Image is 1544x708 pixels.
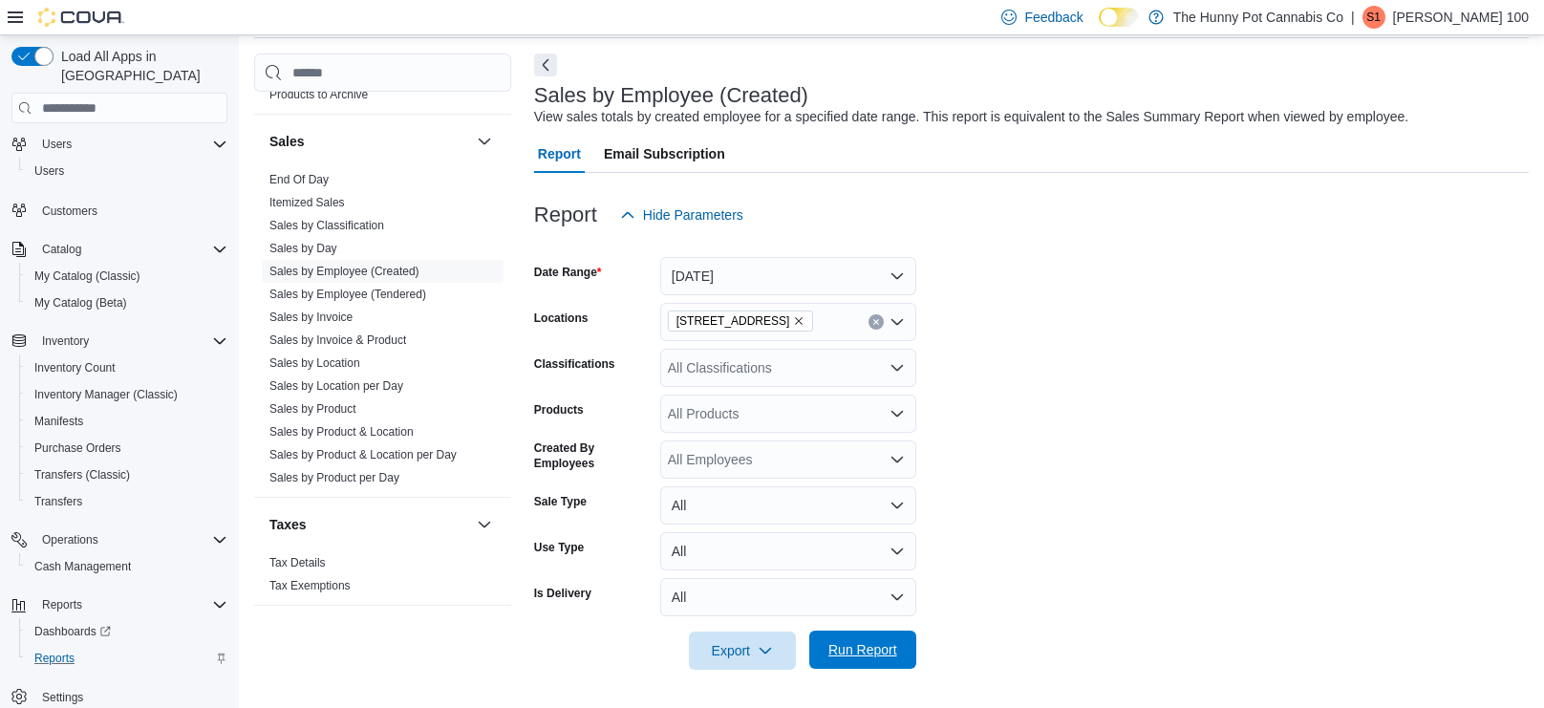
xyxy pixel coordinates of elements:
[660,257,916,295] button: [DATE]
[34,238,227,261] span: Catalog
[34,330,96,353] button: Inventory
[34,494,82,509] span: Transfers
[269,379,403,393] a: Sales by Location per Day
[269,195,345,210] span: Itemized Sales
[27,555,139,578] a: Cash Management
[700,632,784,670] span: Export
[42,242,81,257] span: Catalog
[269,264,419,279] span: Sales by Employee (Created)
[54,47,227,85] span: Load All Apps in [GEOGRAPHIC_DATA]
[19,408,235,435] button: Manifests
[27,437,227,460] span: Purchase Orders
[27,265,227,288] span: My Catalog (Classic)
[34,133,79,156] button: Users
[269,132,305,151] h3: Sales
[269,401,356,417] span: Sales by Product
[676,311,790,331] span: [STREET_ADDRESS]
[27,410,227,433] span: Manifests
[19,645,235,672] button: Reports
[4,236,235,263] button: Catalog
[269,579,351,592] a: Tax Exemptions
[269,265,419,278] a: Sales by Employee (Created)
[604,135,725,173] span: Email Subscription
[34,528,106,551] button: Operations
[42,532,98,547] span: Operations
[27,437,129,460] a: Purchase Orders
[42,204,97,219] span: Customers
[269,173,329,186] a: End Of Day
[269,402,356,416] a: Sales by Product
[269,333,406,347] a: Sales by Invoice & Product
[19,290,235,316] button: My Catalog (Beta)
[34,330,227,353] span: Inventory
[269,333,406,348] span: Sales by Invoice & Product
[269,87,368,102] span: Products to Archive
[27,490,227,513] span: Transfers
[27,647,82,670] a: Reports
[27,620,118,643] a: Dashboards
[269,356,360,370] a: Sales by Location
[19,553,235,580] button: Cash Management
[534,311,589,326] label: Locations
[473,513,496,536] button: Taxes
[660,532,916,570] button: All
[34,467,130,483] span: Transfers (Classic)
[19,158,235,184] button: Users
[42,597,82,612] span: Reports
[269,515,307,534] h3: Taxes
[254,168,511,497] div: Sales
[1099,8,1139,28] input: Dark Mode
[34,133,227,156] span: Users
[534,540,584,555] label: Use Type
[19,435,235,461] button: Purchase Orders
[269,447,457,462] span: Sales by Product & Location per Day
[4,591,235,618] button: Reports
[38,8,124,27] img: Cova
[269,555,326,570] span: Tax Details
[534,265,602,280] label: Date Range
[34,238,89,261] button: Catalog
[34,651,75,666] span: Reports
[34,440,121,456] span: Purchase Orders
[27,291,135,314] a: My Catalog (Beta)
[42,137,72,152] span: Users
[27,356,123,379] a: Inventory Count
[1366,6,1381,29] span: S1
[34,593,90,616] button: Reports
[1099,27,1100,28] span: Dark Mode
[534,107,1408,127] div: View sales totals by created employee for a specified date range. This report is equivalent to th...
[269,219,384,232] a: Sales by Classification
[19,263,235,290] button: My Catalog (Classic)
[19,461,235,488] button: Transfers (Classic)
[269,241,337,256] span: Sales by Day
[34,387,178,402] span: Inventory Manager (Classic)
[27,463,227,486] span: Transfers (Classic)
[534,54,557,76] button: Next
[42,333,89,349] span: Inventory
[27,463,138,486] a: Transfers (Classic)
[19,488,235,515] button: Transfers
[269,378,403,394] span: Sales by Location per Day
[689,632,796,670] button: Export
[269,196,345,209] a: Itemized Sales
[42,690,83,705] span: Settings
[269,88,368,101] a: Products to Archive
[34,200,105,223] a: Customers
[534,402,584,418] label: Products
[793,315,804,327] button: Remove 400 Pacific Ave from selection in this group
[1351,6,1355,29] p: |
[269,288,426,301] a: Sales by Employee (Tendered)
[27,647,227,670] span: Reports
[269,578,351,593] span: Tax Exemptions
[27,383,227,406] span: Inventory Manager (Classic)
[254,551,511,605] div: Taxes
[1393,6,1529,29] p: [PERSON_NAME] 100
[34,559,131,574] span: Cash Management
[27,555,227,578] span: Cash Management
[27,265,148,288] a: My Catalog (Classic)
[269,132,469,151] button: Sales
[34,593,227,616] span: Reports
[34,163,64,179] span: Users
[809,631,916,669] button: Run Report
[19,381,235,408] button: Inventory Manager (Classic)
